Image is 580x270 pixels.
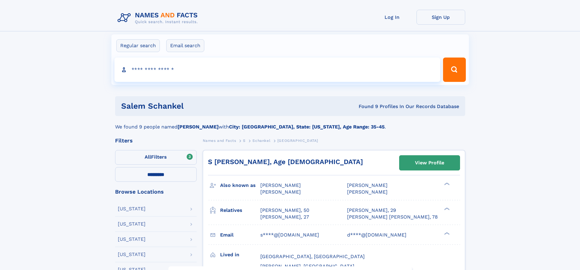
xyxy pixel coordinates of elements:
[260,207,309,214] a: [PERSON_NAME], 50
[443,182,450,186] div: ❯
[368,10,417,25] a: Log In
[220,180,260,191] h3: Also known as
[417,10,465,25] a: Sign Up
[166,39,204,52] label: Email search
[443,207,450,211] div: ❯
[243,139,246,143] span: S
[260,263,354,269] span: [PERSON_NAME], [GEOGRAPHIC_DATA]
[145,154,151,160] span: All
[115,116,465,131] div: We found 9 people named with .
[115,138,197,143] div: Filters
[260,214,309,220] a: [PERSON_NAME], 27
[118,222,146,226] div: [US_STATE]
[252,139,270,143] span: Schankel
[118,252,146,257] div: [US_STATE]
[415,156,444,170] div: View Profile
[115,150,197,165] label: Filters
[260,254,365,259] span: [GEOGRAPHIC_DATA], [GEOGRAPHIC_DATA]
[252,137,270,144] a: Schankel
[220,205,260,216] h3: Relatives
[347,214,438,220] a: [PERSON_NAME] [PERSON_NAME], 78
[271,103,459,110] div: Found 9 Profiles In Our Records Database
[116,39,160,52] label: Regular search
[399,156,460,170] a: View Profile
[118,237,146,242] div: [US_STATE]
[115,189,197,195] div: Browse Locations
[260,189,301,195] span: [PERSON_NAME]
[443,231,450,235] div: ❯
[260,182,301,188] span: [PERSON_NAME]
[121,102,271,110] h1: salem schankel
[178,124,219,130] b: [PERSON_NAME]
[208,158,363,166] a: S [PERSON_NAME], Age [DEMOGRAPHIC_DATA]
[203,137,236,144] a: Names and Facts
[277,139,318,143] span: [GEOGRAPHIC_DATA]
[115,10,203,26] img: Logo Names and Facts
[443,58,466,82] button: Search Button
[220,250,260,260] h3: Lived in
[118,206,146,211] div: [US_STATE]
[347,182,388,188] span: [PERSON_NAME]
[347,189,388,195] span: [PERSON_NAME]
[114,58,441,82] input: search input
[243,137,246,144] a: S
[229,124,385,130] b: City: [GEOGRAPHIC_DATA], State: [US_STATE], Age Range: 35-45
[220,230,260,240] h3: Email
[347,207,396,214] a: [PERSON_NAME], 29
